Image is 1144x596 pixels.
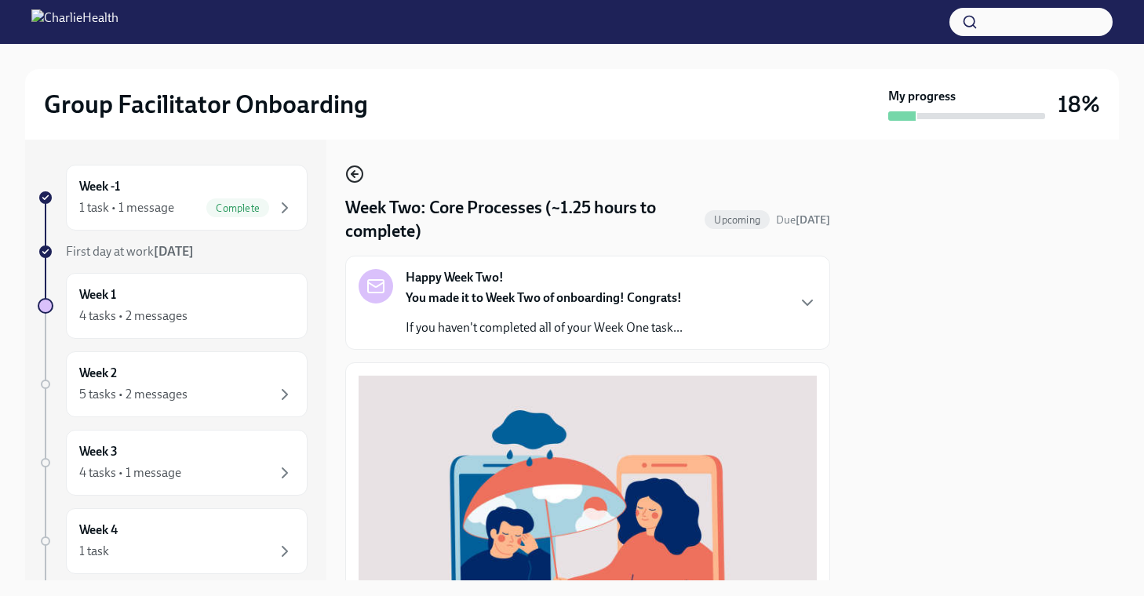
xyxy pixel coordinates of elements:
span: First day at work [66,244,194,259]
h6: Week 3 [79,443,118,460]
div: 5 tasks • 2 messages [79,386,188,403]
h3: 18% [1058,90,1100,118]
h6: Week 2 [79,365,117,382]
a: Week 41 task [38,508,308,574]
img: CharlieHealth [31,9,118,35]
div: 1 task [79,543,109,560]
a: Week -11 task • 1 messageComplete [38,165,308,231]
span: October 6th, 2025 08:00 [776,213,830,227]
span: Due [776,213,830,227]
strong: Happy Week Two! [406,269,504,286]
h6: Week 4 [79,521,118,539]
span: Complete [206,202,269,214]
h4: Week Two: Core Processes (~1.25 hours to complete) [345,196,698,243]
div: 4 tasks • 1 message [79,464,181,482]
strong: [DATE] [154,244,194,259]
strong: You made it to Week Two of onboarding! Congrats! [406,290,682,305]
p: If you haven't completed all of your Week One task... [406,319,683,336]
h6: Week 1 [79,286,116,303]
a: Week 34 tasks • 1 message [38,430,308,496]
div: 4 tasks • 2 messages [79,307,188,325]
a: Week 14 tasks • 2 messages [38,273,308,339]
h6: Week -1 [79,178,120,195]
h2: Group Facilitator Onboarding [44,89,368,120]
a: Week 25 tasks • 2 messages [38,351,308,417]
strong: [DATE] [796,213,830,227]
span: Upcoming [705,214,770,226]
a: First day at work[DATE] [38,243,308,260]
strong: My progress [888,88,956,105]
div: 1 task • 1 message [79,199,174,216]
